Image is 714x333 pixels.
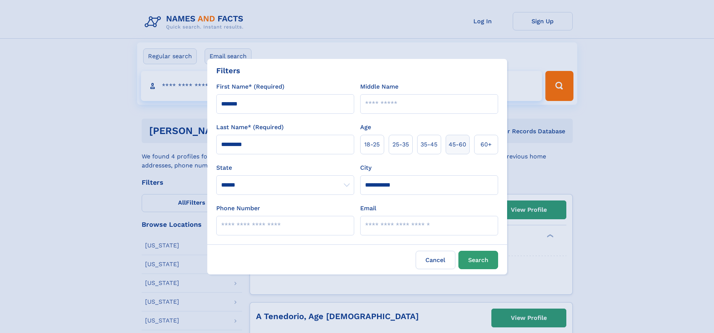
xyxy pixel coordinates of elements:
span: 35‑45 [421,140,437,149]
span: 45‑60 [449,140,466,149]
label: Last Name* (Required) [216,123,284,132]
label: First Name* (Required) [216,82,284,91]
label: Middle Name [360,82,398,91]
label: Phone Number [216,204,260,213]
label: Cancel [416,251,455,269]
label: Email [360,204,376,213]
label: Age [360,123,371,132]
button: Search [458,251,498,269]
span: 60+ [480,140,492,149]
label: City [360,163,371,172]
div: Filters [216,65,240,76]
span: 18‑25 [364,140,380,149]
span: 25‑35 [392,140,409,149]
label: State [216,163,354,172]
